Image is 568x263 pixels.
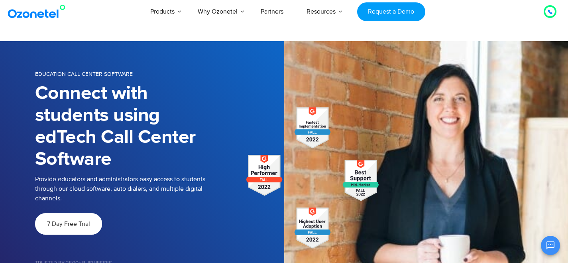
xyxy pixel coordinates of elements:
[35,174,214,203] p: Provide educators and administrators easy access to students through our cloud software, auto dia...
[357,2,425,21] a: Request a Demo
[47,221,90,227] span: 7 Day Free Trial
[541,236,560,255] button: Open chat
[35,83,210,170] h1: Connect with students using edTech Call Center Software
[35,213,102,235] a: 7 Day Free Trial
[35,71,133,77] span: EDUCATION CALL CENTER SOFTWARE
